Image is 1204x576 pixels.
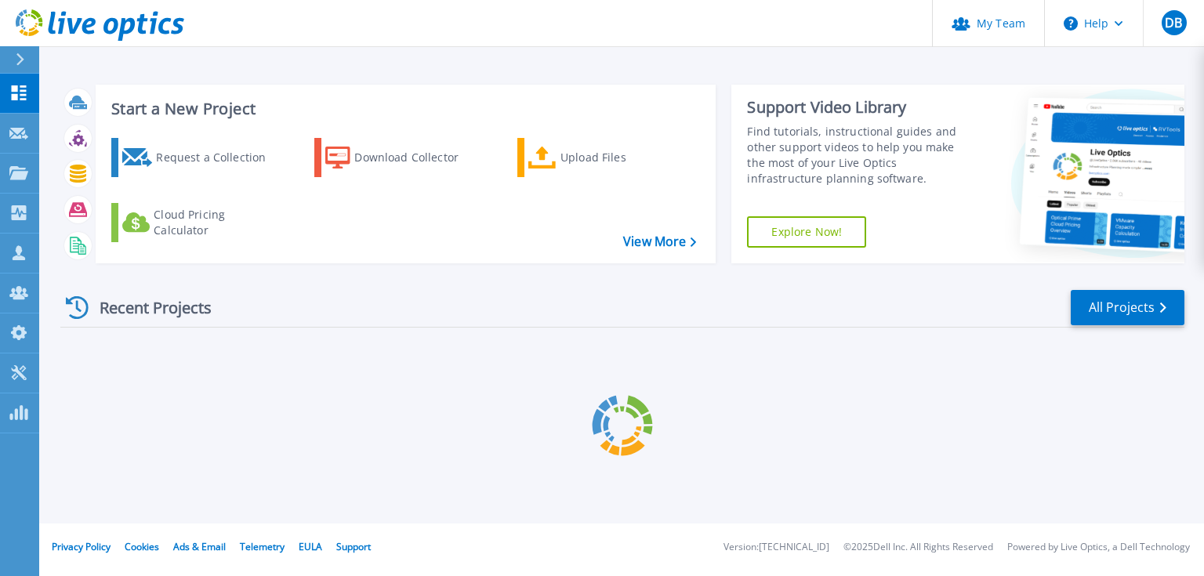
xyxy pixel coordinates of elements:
[336,540,371,553] a: Support
[354,142,480,173] div: Download Collector
[299,540,322,553] a: EULA
[1165,16,1182,29] span: DB
[843,542,993,552] li: © 2025 Dell Inc. All Rights Reserved
[60,288,233,327] div: Recent Projects
[747,97,974,118] div: Support Video Library
[517,138,692,177] a: Upload Files
[560,142,686,173] div: Upload Files
[240,540,285,553] a: Telemetry
[747,124,974,187] div: Find tutorials, instructional guides and other support videos to help you make the most of your L...
[52,540,111,553] a: Privacy Policy
[111,138,286,177] a: Request a Collection
[314,138,489,177] a: Download Collector
[156,142,281,173] div: Request a Collection
[173,540,226,553] a: Ads & Email
[154,207,279,238] div: Cloud Pricing Calculator
[1071,290,1184,325] a: All Projects
[1007,542,1190,552] li: Powered by Live Optics, a Dell Technology
[111,100,696,118] h3: Start a New Project
[125,540,159,553] a: Cookies
[111,203,286,242] a: Cloud Pricing Calculator
[723,542,829,552] li: Version: [TECHNICAL_ID]
[623,234,696,249] a: View More
[747,216,866,248] a: Explore Now!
